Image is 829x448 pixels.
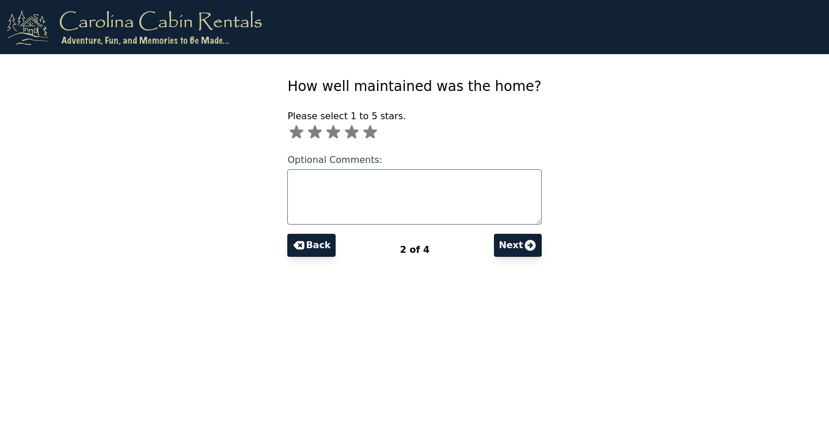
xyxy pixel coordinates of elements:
[287,169,541,225] textarea: Optional Comments:
[494,234,541,257] button: Next
[7,9,262,45] img: logo.png
[400,244,429,255] span: 2 of 4
[287,154,382,165] span: Optional Comments:
[287,78,541,94] span: How well maintained was the home?
[287,109,541,123] p: Please select 1 to 5 stars.
[287,234,335,257] button: Back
